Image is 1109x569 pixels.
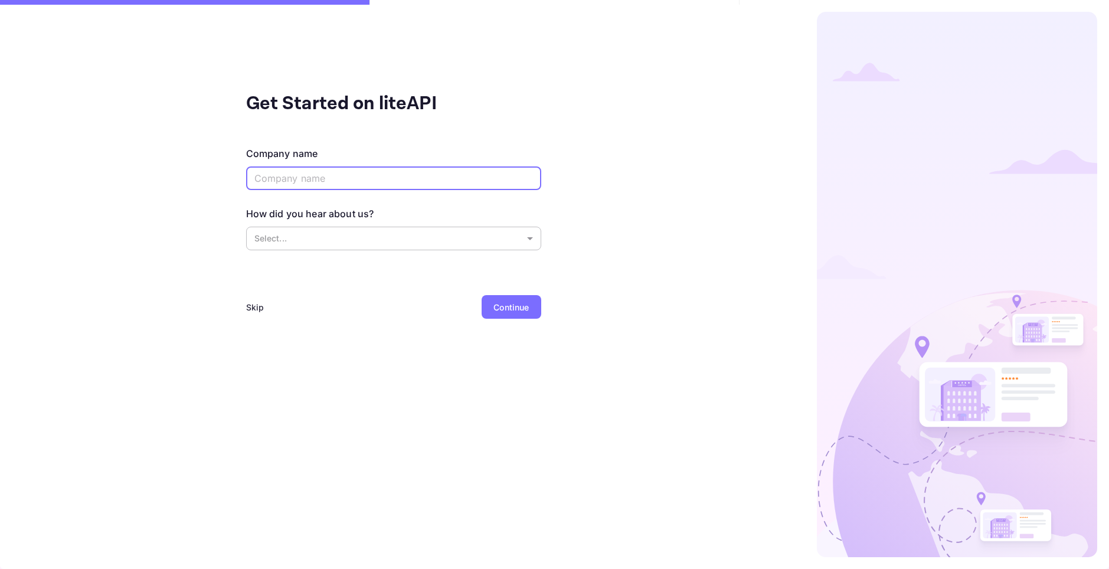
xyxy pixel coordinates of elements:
div: Without label [246,227,541,250]
div: Company name [246,146,318,161]
img: logo [817,12,1097,557]
div: Get Started on liteAPI [246,90,482,118]
div: Skip [246,301,264,313]
div: Continue [493,301,529,313]
input: Company name [246,166,541,190]
div: How did you hear about us? [246,207,374,221]
p: Select... [254,232,522,244]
